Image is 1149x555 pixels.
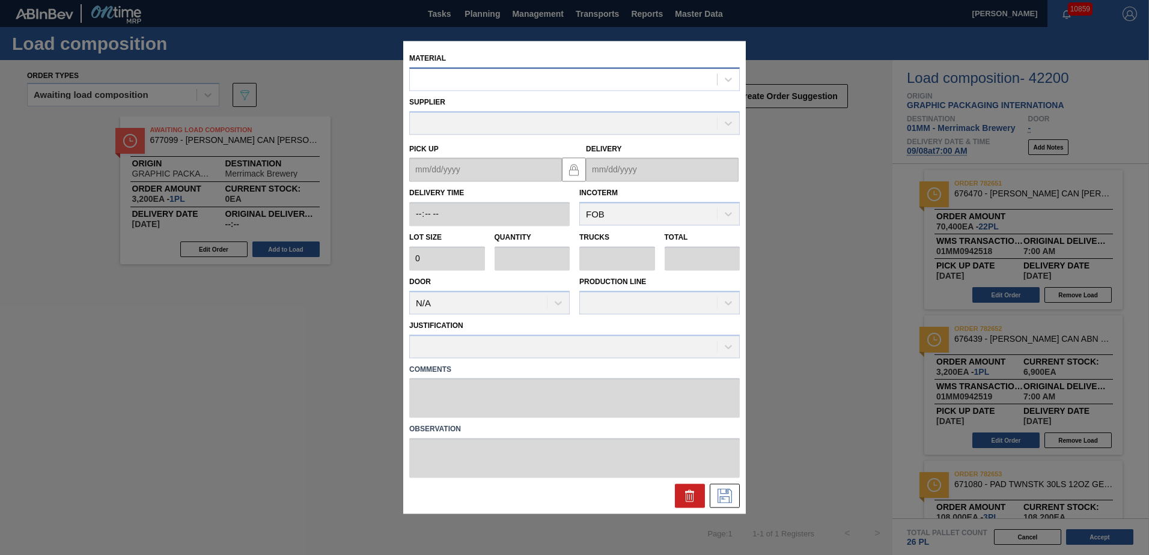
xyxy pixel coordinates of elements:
[409,158,562,182] input: mm/dd/yyyy
[409,321,463,330] label: Justification
[562,157,586,181] button: locked
[495,234,531,242] label: Quantity
[409,185,570,202] label: Delivery Time
[409,98,445,106] label: Supplier
[586,145,622,153] label: Delivery
[409,54,446,62] label: Material
[665,234,688,242] label: Total
[409,277,431,286] label: Door
[567,162,581,177] img: locked
[579,189,618,198] label: Incoterm
[409,145,439,153] label: Pick up
[710,484,740,508] div: Save Suggestion
[409,361,740,378] label: Comments
[409,421,740,438] label: Observation
[579,277,646,286] label: Production Line
[586,158,739,182] input: mm/dd/yyyy
[409,229,485,247] label: Lot size
[675,484,705,508] div: Delete Suggestion
[579,234,609,242] label: Trucks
